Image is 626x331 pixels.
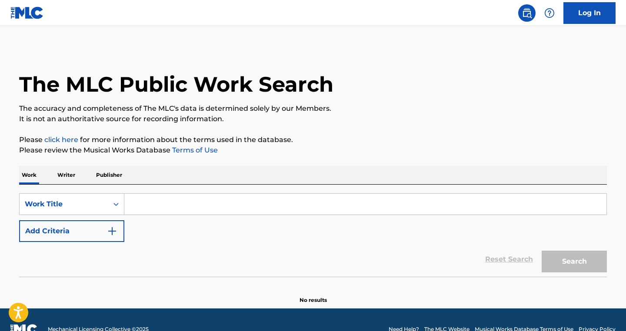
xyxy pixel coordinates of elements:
div: Work Title [25,199,103,209]
img: help [544,8,555,18]
p: Writer [55,166,78,184]
img: 9d2ae6d4665cec9f34b9.svg [107,226,117,236]
a: click here [44,136,78,144]
p: The accuracy and completeness of The MLC's data is determined solely by our Members. [19,103,607,114]
p: No results [300,286,327,304]
p: Please review the Musical Works Database [19,145,607,156]
iframe: Chat Widget [583,289,626,331]
p: Publisher [93,166,125,184]
p: Work [19,166,39,184]
p: It is not an authoritative source for recording information. [19,114,607,124]
a: Public Search [518,4,536,22]
h1: The MLC Public Work Search [19,71,333,97]
a: Terms of Use [170,146,218,154]
div: Help [541,4,558,22]
a: Log In [563,2,616,24]
img: search [522,8,532,18]
button: Add Criteria [19,220,124,242]
form: Search Form [19,193,607,277]
p: Please for more information about the terms used in the database. [19,135,607,145]
img: MLC Logo [10,7,44,19]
